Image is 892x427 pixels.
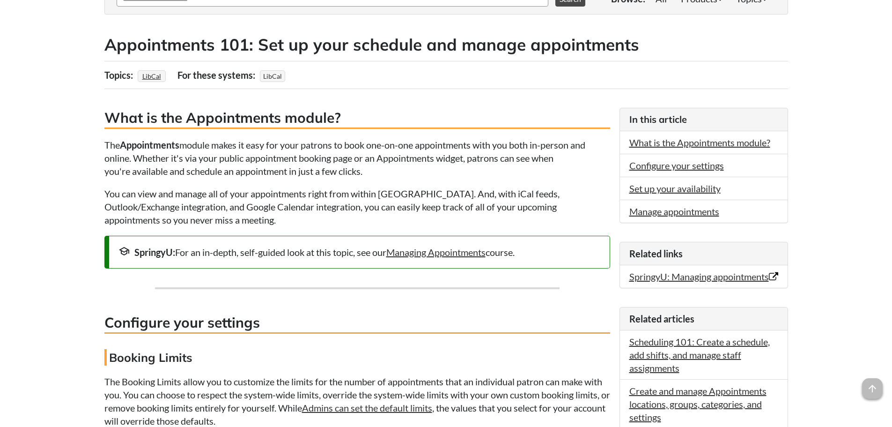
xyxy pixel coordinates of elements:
[629,336,770,374] a: Scheduling 101: Create a schedule, add shifts, and manage staff assignments
[629,206,719,217] a: Manage appointments
[177,66,258,84] div: For these systems:
[104,313,610,334] h3: Configure your settings
[862,379,883,390] a: arrow_upward
[862,378,883,399] span: arrow_upward
[629,313,694,324] span: Related articles
[629,137,770,148] a: What is the Appointments module?
[629,183,721,194] a: Set up your availability
[118,246,130,257] span: school
[386,247,486,258] a: Managing Appointments
[260,70,285,82] span: LibCal
[141,69,162,83] a: LibCal
[120,139,179,150] strong: Appointments
[629,248,683,259] span: Related links
[104,108,610,129] h3: What is the Appointments module?
[104,138,610,178] p: The module makes it easy for your patrons to book one-on-one appointments with you both in-person...
[104,349,610,366] h4: Booking Limits
[629,271,778,282] a: SpringyU: Managing appointments
[629,385,767,423] a: Create and manage Appointments locations, groups, categories, and settings
[118,246,600,259] div: For an in-depth, self-guided look at this topic, see our course.
[104,66,135,84] div: Topics:
[302,402,432,413] a: Admins can set the default limits
[104,187,610,226] p: You can view and manage all of your appointments right from within [GEOGRAPHIC_DATA]. And, with i...
[104,33,788,56] h2: Appointments 101: Set up your schedule and manage appointments
[629,113,778,126] h3: In this article
[134,247,175,258] strong: SpringyU:
[629,160,724,171] a: Configure your settings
